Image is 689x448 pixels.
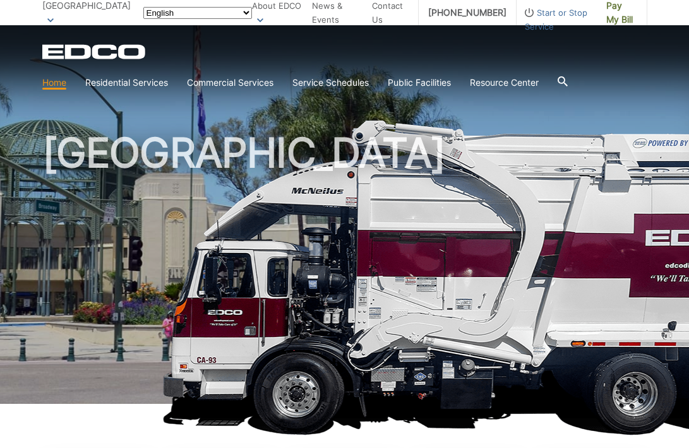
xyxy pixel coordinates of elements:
a: Resource Center [470,76,539,90]
a: EDCD logo. Return to the homepage. [42,44,147,59]
a: Residential Services [85,76,168,90]
h1: [GEOGRAPHIC_DATA] [42,133,647,410]
a: Home [42,76,66,90]
a: Commercial Services [187,76,273,90]
a: Public Facilities [388,76,451,90]
select: Select a language [143,7,252,19]
a: Service Schedules [292,76,369,90]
